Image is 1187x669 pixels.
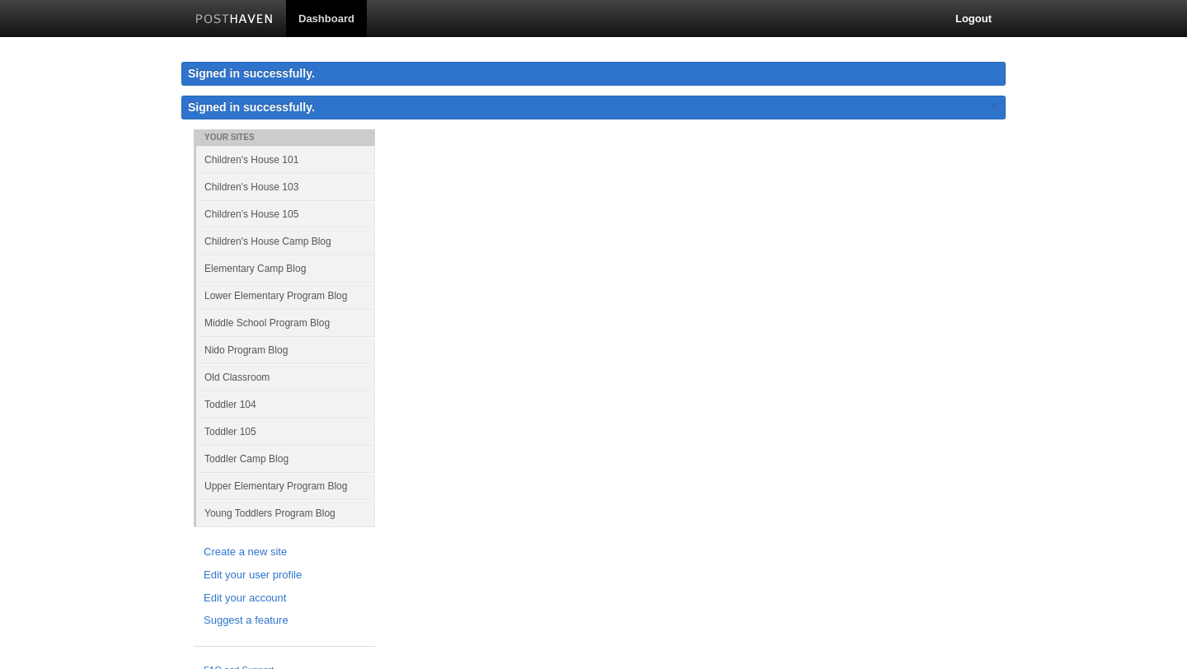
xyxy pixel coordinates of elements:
[204,612,365,629] a: Suggest a feature
[194,129,375,146] li: Your Sites
[196,146,375,173] a: Children's House 101
[196,282,375,309] a: Lower Elementary Program Blog
[196,472,375,499] a: Upper Elementary Program Blog
[196,391,375,418] a: Toddler 104
[196,227,375,255] a: Children's House Camp Blog
[196,255,375,282] a: Elementary Camp Blog
[987,96,1002,116] a: ×
[204,544,365,561] a: Create a new site
[196,309,375,336] a: Middle School Program Blog
[196,363,375,391] a: Old Classroom
[195,14,274,26] img: Posthaven-bar
[188,101,315,114] span: Signed in successfully.
[196,445,375,472] a: Toddler Camp Blog
[204,590,365,607] a: Edit your account
[181,62,1006,86] div: Signed in successfully.
[196,499,375,526] a: Young Toddlers Program Blog
[196,173,375,200] a: Children's House 103
[196,200,375,227] a: Children's House 105
[196,336,375,363] a: Nido Program Blog
[196,418,375,445] a: Toddler 105
[204,567,365,584] a: Edit your user profile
